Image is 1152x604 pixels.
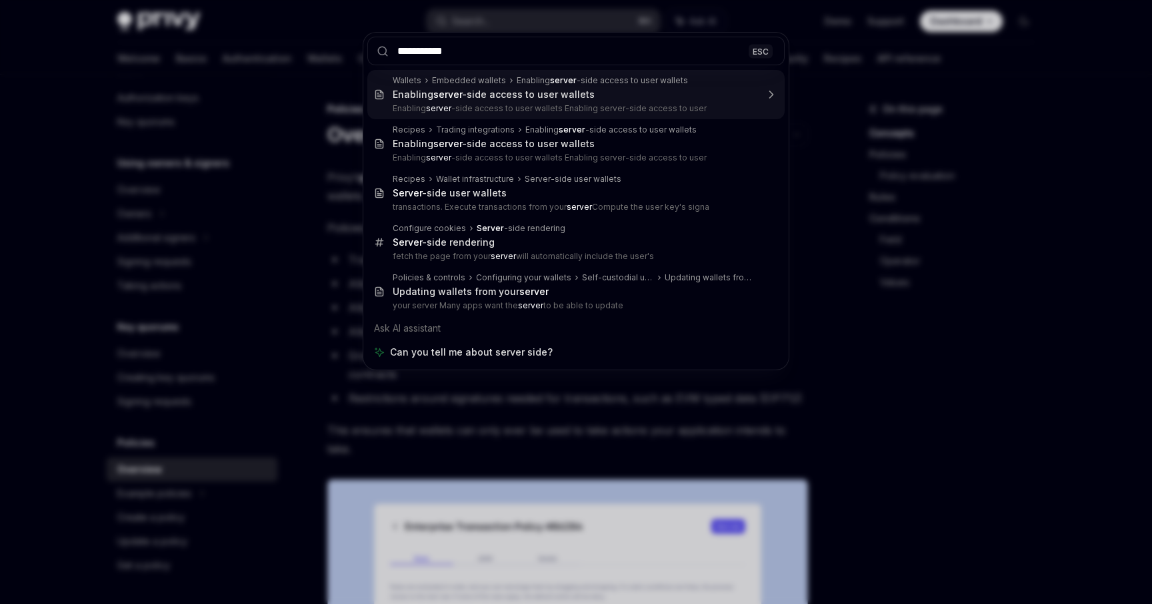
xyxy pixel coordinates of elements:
b: Server [477,223,504,233]
div: Self-custodial user wallets [582,272,654,283]
b: server [559,125,585,135]
b: server [567,202,592,212]
b: server [426,103,451,113]
div: ESC [749,44,773,58]
div: Server-side user wallets [525,174,621,184]
div: Recipes [393,125,425,135]
b: server [426,152,451,162]
p: Enabling -side access to user wallets Enabling server-side access to user [393,103,757,114]
p: fetch the page from your will automatically include the user's [393,251,757,262]
div: -side user wallets [393,187,507,199]
b: server [491,251,516,261]
b: server [518,300,543,310]
div: -side rendering [477,223,565,234]
div: Wallet infrastructure [436,174,514,184]
div: Trading integrations [436,125,515,135]
p: transactions. Execute transactions from your Compute the user key's signa [393,202,757,212]
div: Ask AI assistant [367,316,785,340]
div: Enabling -side access to user wallets [517,75,688,86]
p: Enabling -side access to user wallets Enabling server-side access to user [393,152,757,163]
b: server [519,286,549,297]
div: Policies & controls [393,272,465,283]
div: Enabling -side access to user wallets [525,125,697,135]
div: Enabling -side access to user wallets [393,138,595,150]
p: your server Many apps want the to be able to update [393,300,757,311]
div: -side rendering [393,236,495,248]
div: Updating wallets from your [393,286,549,298]
b: server [433,89,462,100]
div: Recipes [393,174,425,184]
div: Wallets [393,75,421,86]
span: Can you tell me about server side? [390,346,553,359]
div: Updating wallets from your server [665,272,757,283]
div: Configuring your wallets [476,272,571,283]
div: Configure cookies [393,223,466,234]
b: server [550,75,577,85]
div: Enabling -side access to user wallets [393,89,595,101]
b: Server [393,236,422,248]
b: Server [393,187,422,198]
div: Embedded wallets [432,75,506,86]
b: server [433,138,462,149]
